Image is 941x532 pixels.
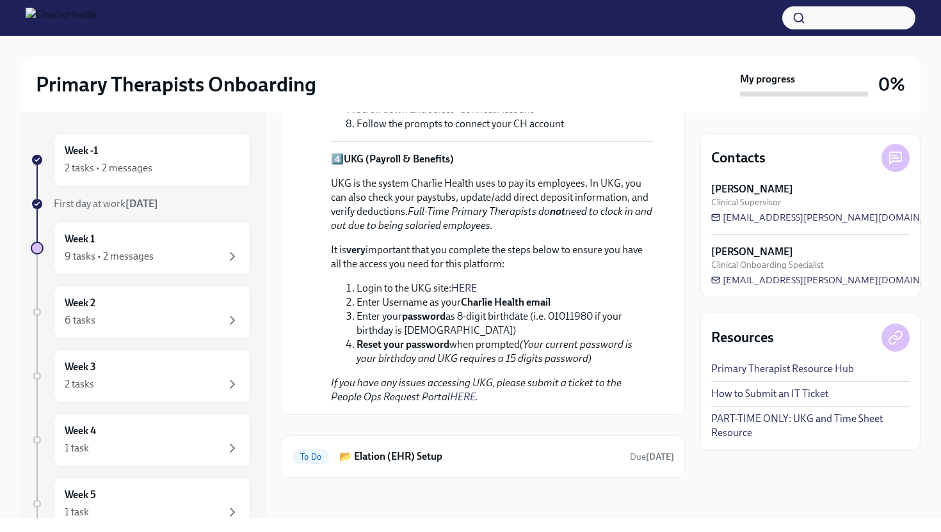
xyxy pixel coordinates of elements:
a: How to Submit an IT Ticket [711,387,828,401]
strong: [DATE] [646,451,674,462]
h4: Contacts [711,148,766,168]
a: Week -12 tasks • 2 messages [31,133,251,187]
div: 9 tasks • 2 messages [65,249,154,263]
h6: Week 5 [65,488,96,502]
strong: very [346,244,366,256]
p: UKG is the system Charlie Health uses to pay its employees. In UKG, you can also check your payst... [331,176,654,233]
strong: Charlie Health email [461,296,551,308]
h3: 0% [878,73,905,96]
strong: UKG (Payroll & Benefits) [344,153,454,165]
a: PART-TIME ONLY: UKG and Time Sheet Resource [711,412,910,440]
p: 4️⃣ [331,152,654,166]
div: 1 task [65,441,89,455]
p: It is important that you complete the steps below to ensure you have all the access you need for ... [331,243,654,271]
span: Clinical Supervisor [711,196,781,208]
h6: Week 2 [65,296,95,310]
h6: Week 4 [65,424,96,438]
strong: not [550,205,565,217]
li: Enter your as 8-digit birthdate (i.e. 01011980 if your birthday is [DEMOGRAPHIC_DATA]) [357,309,654,338]
h6: Week -1 [65,144,98,158]
li: Login to the UKG site: [357,281,654,295]
li: Enter Username as your [357,295,654,309]
em: If you have any issues accessing UKG, please submit a ticket to the People Ops Request Portal . [331,377,622,403]
h6: Week 1 [65,232,95,246]
a: HERE [450,391,476,403]
span: Due [630,451,674,462]
span: First day at work [54,198,158,210]
a: Week 26 tasks [31,285,251,339]
a: Week 32 tasks [31,349,251,403]
div: 2 tasks • 2 messages [65,161,152,175]
a: Week 51 task [31,477,251,531]
div: 6 tasks [65,313,95,327]
strong: Reset your password [357,338,449,350]
a: To Do📂 Elation (EHR) SetupDue[DATE] [293,446,674,467]
h2: Primary Therapists Onboarding [36,72,316,97]
div: 1 task [65,505,89,519]
a: Week 41 task [31,413,251,467]
span: Clinical Onboarding Specialist [711,259,824,271]
span: August 15th, 2025 09:00 [630,451,674,463]
a: HERE [451,282,477,294]
h4: Resources [711,328,774,347]
a: Week 19 tasks • 2 messages [31,221,251,275]
li: when prompted [357,338,654,366]
h6: 📂 Elation (EHR) Setup [339,450,620,464]
img: CharlieHealth [26,8,97,28]
strong: [DATE] [125,198,158,210]
strong: My progress [740,72,795,86]
h6: Week 3 [65,360,96,374]
em: Full-Time Primary Therapists do need to clock in and out due to being salaried employees. [331,205,652,231]
strong: [PERSON_NAME] [711,182,793,196]
span: To Do [293,452,329,462]
a: First day at work[DATE] [31,197,251,211]
strong: password [402,310,446,322]
li: Follow the prompts to connect your CH account [357,117,654,131]
div: 2 tasks [65,377,94,391]
strong: [PERSON_NAME] [711,245,793,259]
a: Primary Therapist Resource Hub [711,362,854,376]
